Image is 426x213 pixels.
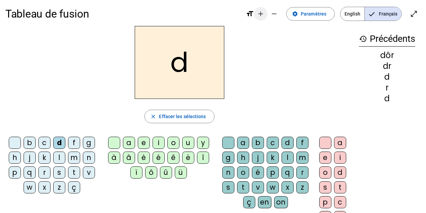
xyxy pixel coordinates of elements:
[53,137,65,149] div: d
[144,110,214,123] button: Effacer les sélections
[359,95,415,103] div: d
[68,166,80,179] div: t
[267,152,279,164] div: k
[5,3,240,25] h1: Tableau de fusion
[83,166,95,179] div: v
[270,10,278,18] mat-icon: remove
[340,7,364,21] span: English
[53,181,65,193] div: z
[222,152,234,164] div: g
[9,166,21,179] div: p
[68,152,80,164] div: m
[222,181,234,193] div: s
[167,152,179,164] div: ê
[359,73,415,81] div: d
[334,166,346,179] div: d
[334,137,346,149] div: a
[53,166,65,179] div: s
[257,10,265,18] mat-icon: add
[301,10,326,18] span: Paramètres
[123,152,135,164] div: â
[282,166,294,179] div: q
[359,31,415,47] h3: Précédents
[108,152,120,164] div: à
[24,166,36,179] div: q
[222,166,234,179] div: n
[252,152,264,164] div: j
[237,166,249,179] div: o
[38,166,51,179] div: r
[254,7,267,21] button: Augmenter la taille de la police
[267,7,281,21] button: Diminuer la taille de la police
[359,62,415,70] div: dr
[53,152,65,164] div: l
[138,137,150,149] div: e
[167,137,179,149] div: o
[267,181,279,193] div: w
[282,152,294,164] div: l
[182,137,194,149] div: u
[267,166,279,179] div: p
[359,84,415,92] div: r
[296,137,308,149] div: f
[197,137,209,149] div: y
[246,10,254,18] mat-icon: format_size
[24,152,36,164] div: j
[296,152,308,164] div: m
[359,51,415,59] div: dôr
[267,137,279,149] div: c
[153,137,165,149] div: i
[237,181,249,193] div: t
[175,166,187,179] div: ü
[296,181,308,193] div: z
[38,137,51,149] div: c
[410,10,418,18] mat-icon: open_in_full
[340,7,402,21] mat-button-toggle-group: Language selection
[334,181,346,193] div: t
[68,137,80,149] div: f
[159,112,206,121] span: Effacer les sélections
[38,181,51,193] div: x
[130,166,142,179] div: ï
[319,152,331,164] div: e
[296,166,308,179] div: r
[252,181,264,193] div: v
[319,166,331,179] div: o
[334,196,346,208] div: c
[24,181,36,193] div: w
[153,152,165,164] div: é
[160,166,172,179] div: û
[237,152,249,164] div: h
[182,152,194,164] div: ë
[292,11,298,17] mat-icon: settings
[365,7,401,21] span: Français
[282,137,294,149] div: d
[83,137,95,149] div: g
[282,181,294,193] div: x
[135,26,224,99] h2: d
[252,137,264,149] div: b
[286,7,335,21] button: Paramètres
[24,137,36,149] div: b
[197,152,209,164] div: î
[243,196,255,208] div: ç
[319,196,331,208] div: p
[237,137,249,149] div: a
[407,7,421,21] button: Entrer en plein écran
[9,152,21,164] div: h
[138,152,150,164] div: è
[359,35,367,43] mat-icon: history
[123,137,135,149] div: a
[145,166,157,179] div: ô
[319,181,331,193] div: s
[38,152,51,164] div: k
[274,196,288,208] div: on
[258,196,271,208] div: en
[150,113,156,119] mat-icon: close
[252,166,264,179] div: é
[334,152,346,164] div: i
[68,181,80,193] div: ç
[83,152,95,164] div: n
